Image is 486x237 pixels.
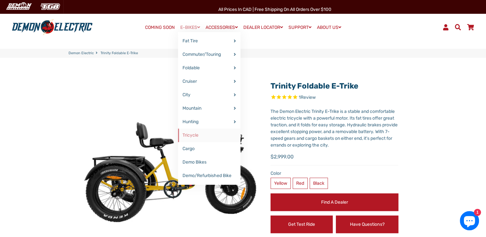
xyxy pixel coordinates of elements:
label: Color [271,170,398,177]
a: E-BIKES [178,23,202,32]
a: Cruiser [178,75,240,88]
a: Commuter/Touring [178,48,240,61]
a: Mountain [178,102,240,115]
span: 1 reviews [299,95,316,100]
a: COMING SOON [143,23,177,32]
a: Have Questions? [336,216,398,233]
a: ACCESSORIES [203,23,240,32]
a: Cargo [178,142,240,156]
a: ABOUT US [315,23,344,32]
label: Yellow [271,178,291,189]
a: Find a Dealer [271,193,398,211]
span: Review [301,95,316,100]
a: Trinity Foldable E-Trike [271,81,358,90]
span: Rated 5.0 out of 5 stars 1 reviews [271,94,398,101]
img: Demon Electric [3,1,34,12]
label: Red [293,178,308,189]
a: Foldable [178,61,240,75]
div: The Demon Electric Trinity E-Trike is a stable and comfortable electric tricycle with a powerful ... [271,108,398,148]
span: $2,999.00 [271,153,294,161]
a: Hunting [178,115,240,129]
img: TGB Canada [37,1,63,12]
a: Get Test Ride [271,216,333,233]
span: Trinity Foldable E-Trike [101,51,138,56]
a: Fat Tire [178,34,240,48]
label: Black [310,178,328,189]
a: DEALER LOCATOR [241,23,285,32]
a: SUPPORT [286,23,314,32]
img: Demon Electric logo [10,19,95,36]
span: All Prices in CAD | Free shipping on all orders over $100 [218,7,331,12]
inbox-online-store-chat: Shopify online store chat [458,211,481,232]
a: Tricycle [178,129,240,142]
a: Demo/Refurbished Bike [178,169,240,182]
a: City [178,88,240,102]
a: Demo Bikes [178,156,240,169]
a: Demon Electric [69,51,94,56]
